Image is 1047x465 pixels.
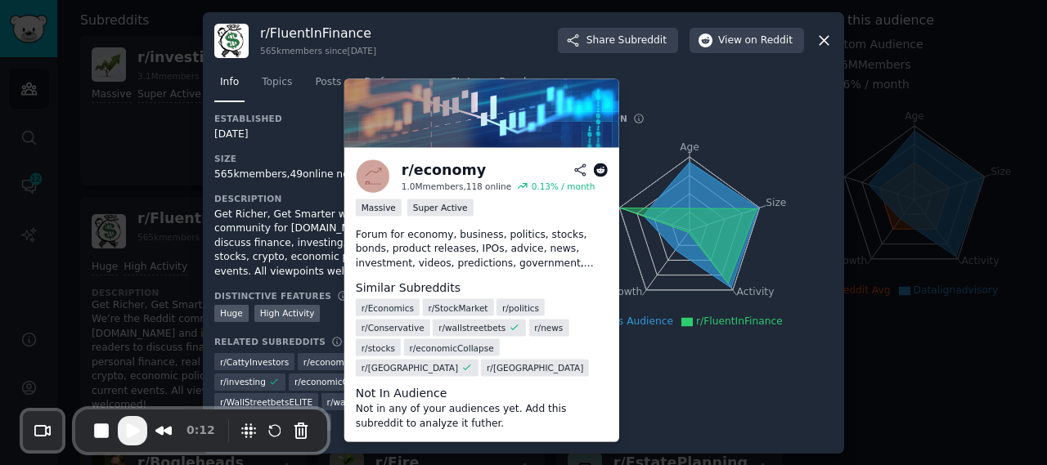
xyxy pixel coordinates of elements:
span: r/ politics [502,302,539,313]
div: 565k members, 49 online now [214,168,523,182]
span: r/ investing [220,376,266,387]
h3: Description [214,193,523,204]
img: economy [356,159,390,193]
span: Posts [315,75,341,90]
span: r/ stocks [362,342,395,353]
a: Info [214,69,245,103]
dd: Not in any of your audiences yet. Add this subreddit to analyze it futher. [356,402,608,431]
div: 565k members since [DATE] [260,45,376,56]
span: r/ news [534,322,563,333]
span: r/ wallstreetbets [327,396,394,408]
h3: Related Subreddits [214,336,326,347]
span: People [499,75,532,90]
button: ShareSubreddit [558,28,678,54]
a: Performance [358,69,434,103]
p: Forum for economy, business, politics, stocks, bonds, product releases, IPOs, advice, news, inves... [356,227,608,271]
dt: Not In Audience [356,385,608,402]
div: Super Active [407,199,474,216]
img: FluentInFinance [214,24,249,58]
span: r/ StockMarket [428,302,488,313]
h3: Size [214,153,523,164]
span: r/ economicCollapse [294,376,379,387]
tspan: Growth [606,286,642,297]
span: r/ WallStreetbetsELITE [220,396,312,408]
div: Massive [356,199,402,216]
a: Posts [309,69,347,103]
span: Stats [451,75,476,90]
span: Share [586,34,667,48]
span: r/ wallstreetbets [438,322,506,333]
div: [DATE] [214,127,523,142]
div: 0.13 % / month [532,180,595,191]
div: Huge [214,305,249,322]
a: Topics [256,69,298,103]
span: r/ CattyInvestors [220,356,289,368]
h3: Distinctive Features [214,290,331,302]
h3: Established [214,113,523,124]
span: r/ economy [303,356,349,368]
div: High Activity [254,305,321,322]
span: r/ Conservative [362,322,425,333]
span: Topics [262,75,292,90]
div: 1.0M members, 118 online [402,180,511,191]
h3: r/ FluentInFinance [260,25,376,42]
tspan: Size [766,196,786,208]
span: r/ [GEOGRAPHIC_DATA] [487,362,583,373]
img: Economy [344,78,619,147]
span: Subreddit [618,34,667,48]
a: Stats [445,69,482,103]
button: Viewon Reddit [690,28,804,54]
span: This Audience [603,315,673,327]
span: r/ [GEOGRAPHIC_DATA] [362,362,458,373]
span: r/ Economics [362,302,414,313]
tspan: Age [680,141,699,153]
span: View [718,34,793,48]
span: r/FluentInFinance [696,315,783,327]
a: People [493,69,538,103]
span: Performance [364,75,428,90]
tspan: Activity [737,286,775,297]
span: Info [220,75,239,90]
div: r/ economy [402,160,486,181]
dt: Similar Subreddits [356,279,608,296]
span: r/ economicCollapse [409,342,493,353]
div: Get Richer, Get Smarter with Money. We’re the Reddit community for [DOMAIN_NAME] and its 100,000+... [214,208,523,279]
span: on Reddit [745,34,793,48]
